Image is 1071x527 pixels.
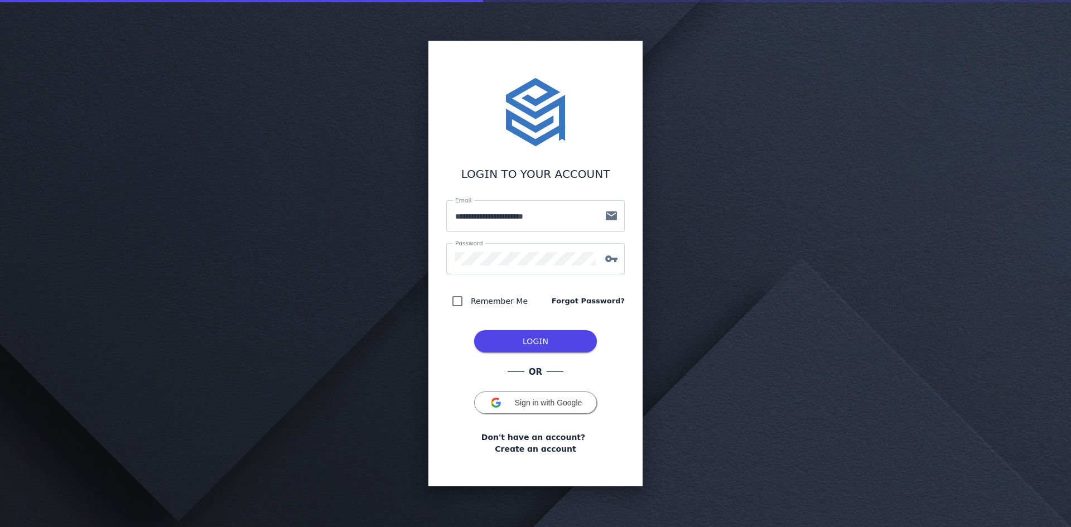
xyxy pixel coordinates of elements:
[495,443,576,455] a: Create an account
[515,398,582,407] span: Sign in with Google
[481,432,585,443] span: Don't have an account?
[446,166,625,182] div: LOGIN TO YOUR ACCOUNT
[474,391,597,414] button: Sign in with Google
[552,296,625,307] a: Forgot Password?
[598,252,625,265] mat-icon: vpn_key
[523,337,548,346] span: LOGIN
[474,330,597,352] button: LOG IN
[500,76,571,148] img: stacktome.svg
[524,366,547,379] span: OR
[455,197,471,204] mat-label: Email
[598,209,625,223] mat-icon: mail
[455,240,483,246] mat-label: Password
[469,294,528,308] label: Remember Me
